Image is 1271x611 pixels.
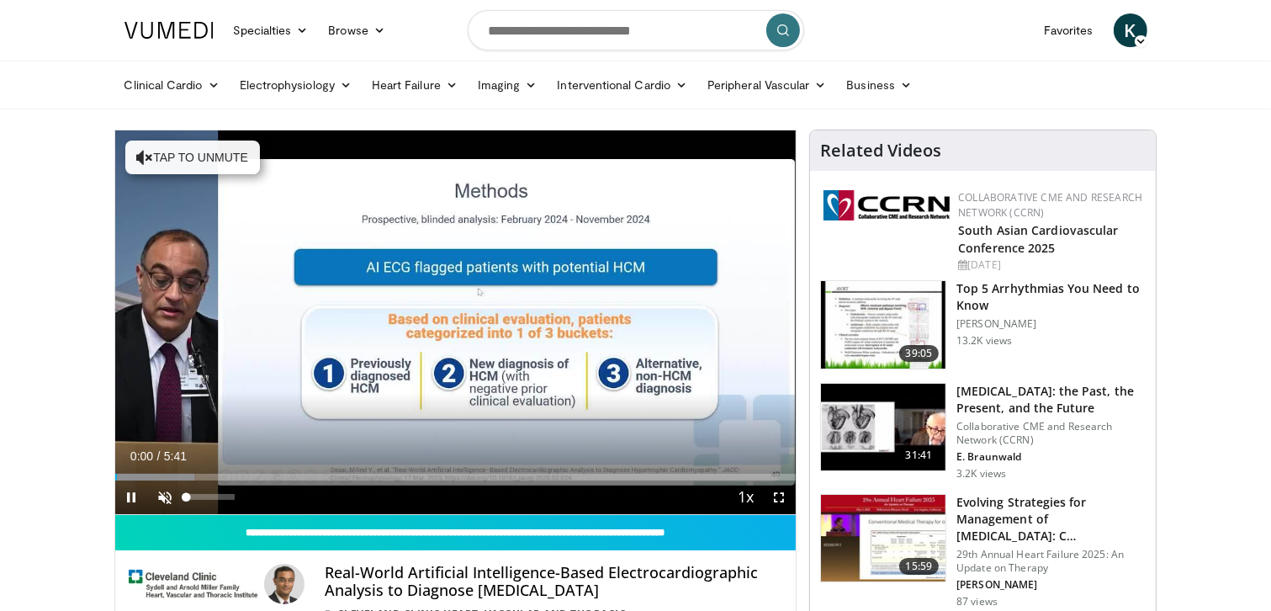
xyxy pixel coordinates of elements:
a: Business [836,68,922,102]
p: Collaborative CME and Research Network (CCRN) [956,420,1146,447]
p: [PERSON_NAME] [956,578,1146,592]
h4: Real-World Artificial Intelligence-Based Electrocardiographic Analysis to Diagnose [MEDICAL_DATA] [325,564,782,600]
a: K [1114,13,1147,47]
img: Cleveland Clinic Heart, Vascular and Thoracic Institute [129,564,257,604]
span: 39:05 [899,345,940,362]
p: 13.2K views [956,334,1012,348]
a: Collaborative CME and Research Network (CCRN) [958,190,1142,220]
p: 87 views [956,595,998,608]
a: Interventional Cardio [548,68,698,102]
button: Pause [115,481,149,514]
img: e6be7ba5-423f-4f4d-9fbf-6050eac7a348.150x105_q85_crop-smart_upscale.jpg [821,281,945,369]
input: Search topics, interventions [468,10,804,50]
p: E. Braunwald [956,450,1146,464]
a: Imaging [468,68,548,102]
button: Tap to unmute [125,141,260,174]
p: 29th Annual Heart Failure 2025: An Update on Therapy [956,548,1146,575]
img: c3ddae87-d7cd-411e-a9be-bcf886ac5138.150x105_q85_crop-smart_upscale.jpg [821,495,945,582]
img: VuMedi Logo [124,22,214,39]
a: Heart Failure [362,68,468,102]
a: Peripheral Vascular [697,68,836,102]
span: 15:59 [899,558,940,575]
a: Specialties [224,13,319,47]
div: Progress Bar [115,474,797,481]
a: 15:59 Evolving Strategies for Management of [MEDICAL_DATA]: C… 29th Annual Heart Failure 2025: An... [820,494,1146,608]
button: Fullscreen [762,481,796,514]
a: South Asian Cardiovascular Conference 2025 [958,222,1119,256]
div: Volume Level [187,494,235,500]
a: 31:41 [MEDICAL_DATA]: the Past, the Present, and the Future Collaborative CME and Research Networ... [820,383,1146,481]
span: 5:41 [164,449,187,463]
img: Avatar [264,564,305,604]
p: [PERSON_NAME] [956,317,1146,331]
video-js: Video Player [115,130,797,515]
a: Favorites [1034,13,1104,47]
button: Playback Rate [728,481,762,514]
div: [DATE] [958,258,1142,273]
img: a04ee3ba-8487-4636-b0fb-5e8d268f3737.png.150x105_q85_autocrop_double_scale_upscale_version-0.2.png [824,190,950,220]
span: 0:00 [130,449,153,463]
img: dfed8605-2fcb-428a-8795-41fc4eedb68a.150x105_q85_crop-smart_upscale.jpg [821,384,945,471]
a: Electrophysiology [230,68,362,102]
span: 31:41 [899,447,940,464]
h3: [MEDICAL_DATA]: the Past, the Present, and the Future [956,383,1146,417]
h3: Evolving Strategies for Management of [MEDICAL_DATA]: C… [956,494,1146,545]
h4: Related Videos [820,141,941,161]
h3: Top 5 Arrhythmias You Need to Know [956,280,1146,314]
button: Unmute [149,481,183,514]
a: Browse [318,13,395,47]
a: Clinical Cardio [114,68,230,102]
span: / [157,449,161,463]
p: 3.2K views [956,467,1006,481]
a: 39:05 Top 5 Arrhythmias You Need to Know [PERSON_NAME] 13.2K views [820,280,1146,369]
